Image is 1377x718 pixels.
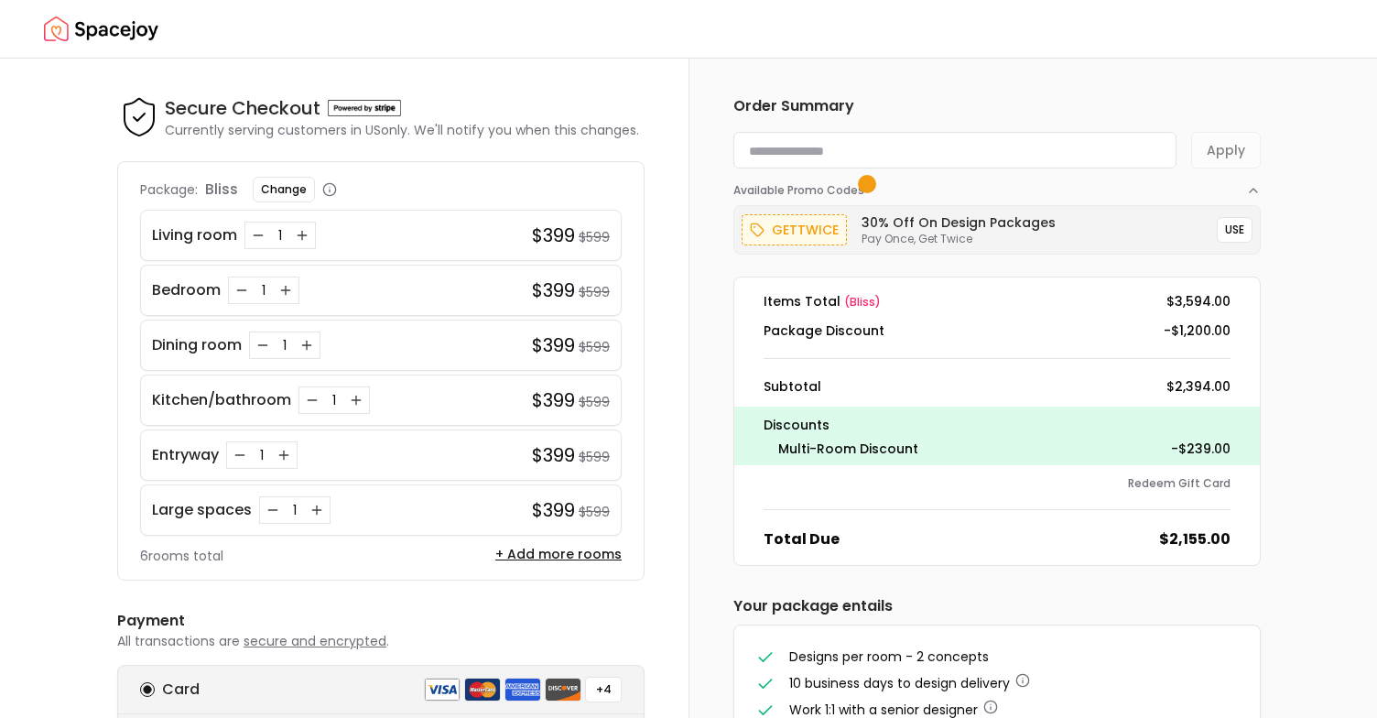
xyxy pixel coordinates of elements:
[152,444,219,466] p: Entryway
[1171,440,1231,458] dd: -$239.00
[249,226,267,245] button: Decrease quantity for Living room
[244,632,386,650] span: secure and encrypted
[789,674,1010,692] span: 10 business days to design delivery
[764,414,1231,436] p: Discounts
[1128,476,1231,491] button: Redeem Gift Card
[733,183,870,198] span: Available Promo Codes
[545,678,581,702] img: discover
[764,292,881,310] dt: Items Total
[424,678,461,702] img: visa
[1164,321,1231,340] dd: -$1,200.00
[778,440,918,458] dt: Multi-Room Discount
[44,11,158,48] img: Spacejoy Logo
[844,294,881,310] span: ( bliss )
[264,501,282,519] button: Decrease quantity for Large spaces
[347,391,365,409] button: Increase quantity for Kitchen/bathroom
[495,545,622,563] button: + Add more rooms
[772,219,839,241] p: gettwice
[532,332,575,358] h4: $399
[275,446,293,464] button: Increase quantity for Entryway
[293,226,311,245] button: Increase quantity for Living room
[44,11,158,48] a: Spacejoy
[532,497,575,523] h4: $399
[328,100,401,116] img: Powered by stripe
[579,503,610,521] small: $599
[117,610,645,632] h6: Payment
[504,678,541,702] img: american express
[271,226,289,245] div: 1
[532,223,575,248] h4: $399
[532,277,575,303] h4: $399
[140,547,223,565] p: 6 rooms total
[579,393,610,411] small: $599
[255,281,273,299] div: 1
[308,501,326,519] button: Increase quantity for Large spaces
[152,499,252,521] p: Large spaces
[117,632,645,650] p: All transactions are .
[764,528,840,550] dt: Total Due
[298,336,316,354] button: Increase quantity for Dining room
[733,169,1261,198] button: Available Promo Codes
[862,213,1056,232] h6: 30% Off on Design Packages
[231,446,249,464] button: Decrease quantity for Entryway
[253,177,315,202] button: Change
[325,391,343,409] div: 1
[464,678,501,702] img: mastercard
[253,446,271,464] div: 1
[276,281,295,299] button: Increase quantity for Bedroom
[140,180,198,199] p: Package:
[165,95,320,121] h4: Secure Checkout
[585,677,622,702] button: +4
[862,232,1056,246] p: Pay Once, Get Twice
[286,501,304,519] div: 1
[162,679,200,701] h6: Card
[579,338,610,356] small: $599
[233,281,251,299] button: Decrease quantity for Bedroom
[764,321,884,340] dt: Package Discount
[532,442,575,468] h4: $399
[579,283,610,301] small: $599
[579,228,610,246] small: $599
[254,336,272,354] button: Decrease quantity for Dining room
[789,647,989,666] span: Designs per room - 2 concepts
[579,448,610,466] small: $599
[205,179,238,201] p: bliss
[152,389,291,411] p: Kitchen/bathroom
[152,279,221,301] p: Bedroom
[165,121,639,139] p: Currently serving customers in US only. We'll notify you when this changes.
[303,391,321,409] button: Decrease quantity for Kitchen/bathroom
[1166,292,1231,310] dd: $3,594.00
[1159,528,1231,550] dd: $2,155.00
[152,334,242,356] p: Dining room
[764,377,821,396] dt: Subtotal
[733,198,1261,255] div: Available Promo Codes
[733,95,1261,117] h6: Order Summary
[1217,217,1252,243] button: USE
[1166,377,1231,396] dd: $2,394.00
[733,595,1261,617] h6: Your package entails
[152,224,237,246] p: Living room
[276,336,294,354] div: 1
[532,387,575,413] h4: $399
